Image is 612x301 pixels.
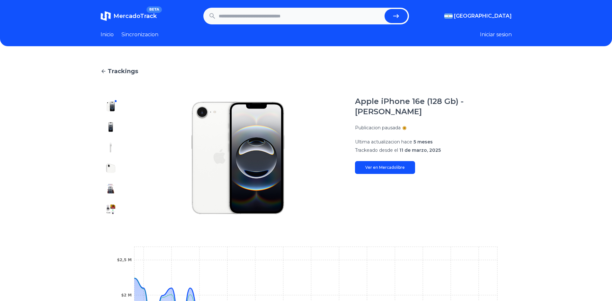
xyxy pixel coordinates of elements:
a: Ver en Mercadolibre [355,161,415,174]
img: Apple iPhone 16e (128 Gb) - Blanco [106,184,116,194]
a: Trackings [101,67,512,76]
h1: Apple iPhone 16e (128 Gb) - [PERSON_NAME] [355,96,512,117]
img: Apple iPhone 16e (128 Gb) - Blanco [106,142,116,153]
a: MercadoTrackBETA [101,11,157,21]
p: Publicacion pausada [355,125,401,131]
img: Apple iPhone 16e (128 Gb) - Blanco [134,96,342,219]
span: Ultima actualizacion hace [355,139,412,145]
span: Trackings [108,67,138,76]
span: [GEOGRAPHIC_DATA] [454,12,512,20]
span: MercadoTrack [113,13,157,20]
img: Apple iPhone 16e (128 Gb) - Blanco [106,101,116,112]
span: Trackeado desde el [355,147,398,153]
span: 11 de marzo, 2025 [399,147,441,153]
button: [GEOGRAPHIC_DATA] [444,12,512,20]
img: Argentina [444,13,453,19]
a: Inicio [101,31,114,39]
img: Apple iPhone 16e (128 Gb) - Blanco [106,122,116,132]
button: Iniciar sesion [480,31,512,39]
span: 5 meses [413,139,433,145]
span: BETA [146,6,162,13]
img: MercadoTrack [101,11,111,21]
a: Sincronizacion [121,31,158,39]
img: Apple iPhone 16e (128 Gb) - Blanco [106,163,116,173]
tspan: $2,5 M [117,258,132,262]
img: Apple iPhone 16e (128 Gb) - Blanco [106,204,116,214]
tspan: $2 M [121,293,132,297]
